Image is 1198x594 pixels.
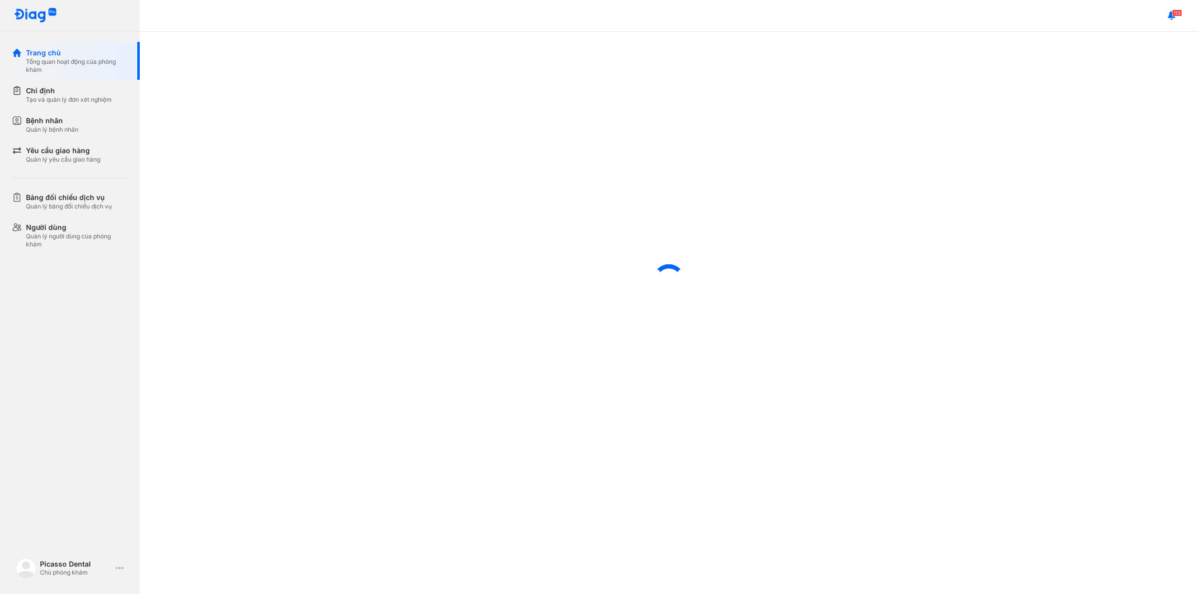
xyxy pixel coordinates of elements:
div: Bệnh nhân [26,116,78,126]
div: Tổng quan hoạt động của phòng khám [26,58,128,74]
div: Trang chủ [26,48,128,58]
div: Chỉ định [26,86,112,96]
div: Quản lý bệnh nhân [26,126,78,134]
span: 113 [1172,9,1182,16]
div: Người dùng [26,222,128,232]
div: Quản lý yêu cầu giao hàng [26,156,100,164]
div: Quản lý bảng đối chiếu dịch vụ [26,202,112,210]
div: Tạo và quản lý đơn xét nghiệm [26,96,112,104]
div: Yêu cầu giao hàng [26,146,100,156]
div: Chủ phòng khám [40,569,112,577]
div: Bảng đối chiếu dịch vụ [26,193,112,202]
div: Quản lý người dùng của phòng khám [26,232,128,248]
div: Picasso Dental [40,560,112,569]
img: logo [14,8,57,23]
img: logo [16,558,36,578]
